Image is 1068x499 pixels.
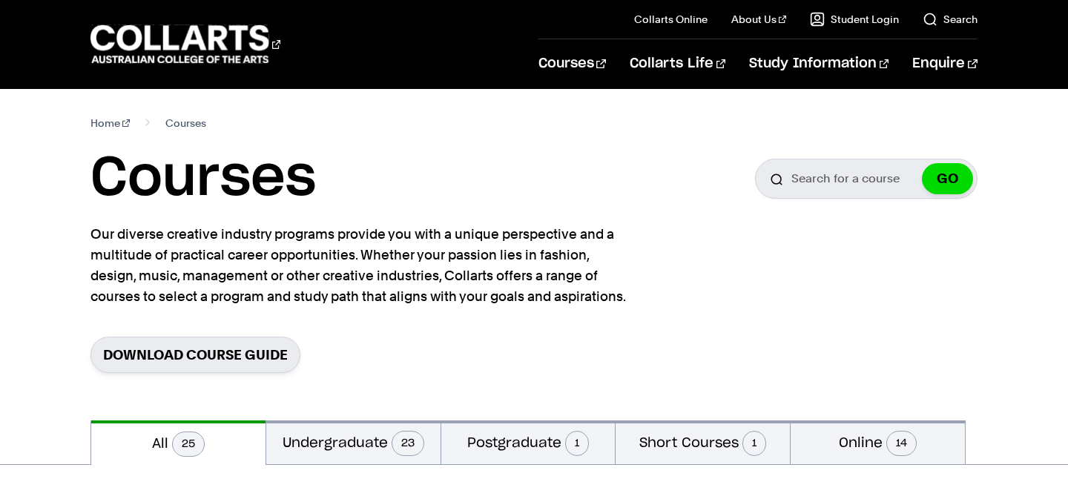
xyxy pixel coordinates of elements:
a: Student Login [810,12,899,27]
div: Go to homepage [90,23,280,65]
input: Search for a course [755,159,978,199]
span: 25 [172,432,205,457]
a: Study Information [749,39,889,88]
p: Our diverse creative industry programs provide you with a unique perspective and a multitude of p... [90,224,632,307]
button: Postgraduate1 [441,420,616,464]
span: 1 [565,431,589,456]
a: Home [90,113,130,133]
button: Online14 [791,420,965,464]
button: GO [922,163,973,194]
button: Undergraduate23 [266,420,441,464]
h1: Courses [90,145,316,212]
a: Collarts Life [630,39,725,88]
span: 14 [886,431,917,456]
a: Search [923,12,978,27]
button: Short Courses1 [616,420,790,464]
a: Download Course Guide [90,337,300,373]
a: Courses [538,39,606,88]
a: Enquire [912,39,977,88]
a: About Us [731,12,786,27]
span: 23 [392,431,424,456]
span: Courses [165,113,206,133]
span: 1 [742,431,766,456]
a: Collarts Online [634,12,708,27]
button: All25 [91,420,266,465]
